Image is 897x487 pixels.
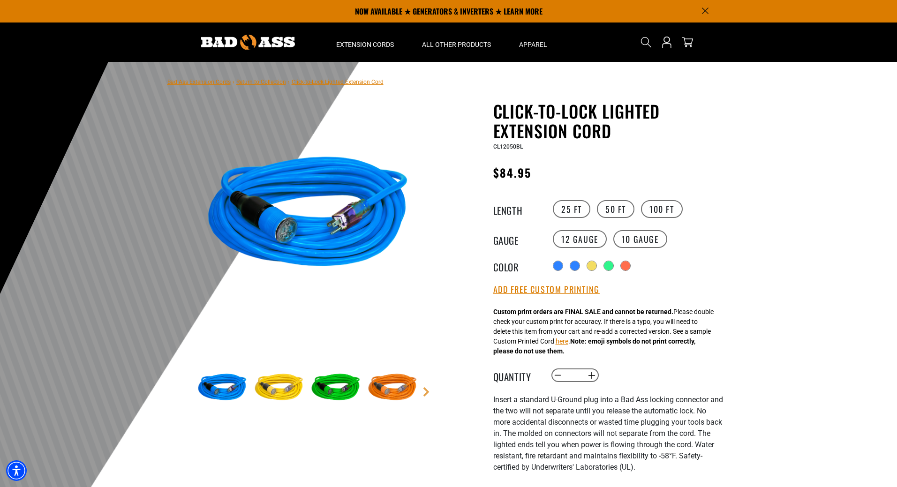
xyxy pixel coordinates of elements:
div: Accessibility Menu [6,460,27,481]
a: Return to Collection [236,79,286,85]
span: All Other Products [422,40,491,49]
strong: Custom print orders are FINAL SALE and cannot be returned. [493,308,673,315]
span: nsert a standard U-Ground plug into a Bad Ass locking connector and the two will not separate unt... [493,395,723,472]
span: › [288,79,290,85]
img: yellow [252,361,306,415]
legend: Gauge [493,233,540,245]
legend: Color [493,260,540,272]
div: I [493,394,723,484]
img: Bad Ass Extension Cords [201,35,295,50]
label: 25 FT [553,200,590,218]
div: Please double check your custom print for accuracy. If there is a typo, you will need to delete t... [493,307,714,356]
a: cart [680,37,695,48]
a: Open this option [659,22,674,62]
label: 10 Gauge [613,230,667,248]
span: Extension Cords [336,40,394,49]
span: › [233,79,234,85]
label: 12 Gauge [553,230,607,248]
summary: Apparel [505,22,561,62]
label: 100 FT [641,200,683,218]
label: Quantity [493,369,540,382]
span: CL12050BL [493,143,523,150]
legend: Length [493,203,540,215]
a: Next [422,387,431,397]
span: Apparel [519,40,547,49]
strong: Note: emoji symbols do not print correctly, please do not use them. [493,337,695,355]
summary: All Other Products [408,22,505,62]
a: Bad Ass Extension Cords [167,79,231,85]
label: 50 FT [597,200,634,218]
nav: breadcrumbs [167,76,384,87]
img: blue [195,103,421,329]
span: $84.95 [493,164,531,181]
img: blue [195,361,249,415]
img: orange [365,361,420,415]
button: Add Free Custom Printing [493,285,600,295]
h1: Click-to-Lock Lighted Extension Cord [493,101,723,141]
span: Click-to-Lock Lighted Extension Cord [292,79,384,85]
button: here [556,337,568,346]
img: green [309,361,363,415]
summary: Extension Cords [322,22,408,62]
summary: Search [639,35,654,50]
